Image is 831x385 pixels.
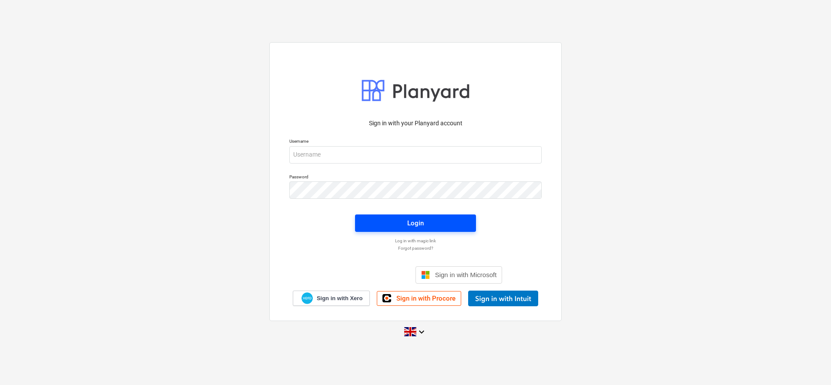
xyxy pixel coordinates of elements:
a: Log in with magic link [285,238,546,244]
a: Forgot password? [285,245,546,251]
iframe: Chat Widget [787,343,831,385]
div: Login [407,218,424,229]
span: Sign in with Xero [317,295,362,302]
a: Sign in with Procore [377,291,461,306]
p: Password [289,174,542,181]
span: Sign in with Microsoft [435,271,497,278]
input: Username [289,146,542,164]
span: Sign in with Procore [396,295,456,302]
a: Sign in with Xero [293,291,370,306]
p: Sign in with your Planyard account [289,119,542,128]
i: keyboard_arrow_down [416,327,427,337]
button: Login [355,214,476,232]
p: Username [289,138,542,146]
iframe: Sign in with Google Button [325,265,413,285]
img: Xero logo [302,292,313,304]
img: Microsoft logo [421,271,430,279]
